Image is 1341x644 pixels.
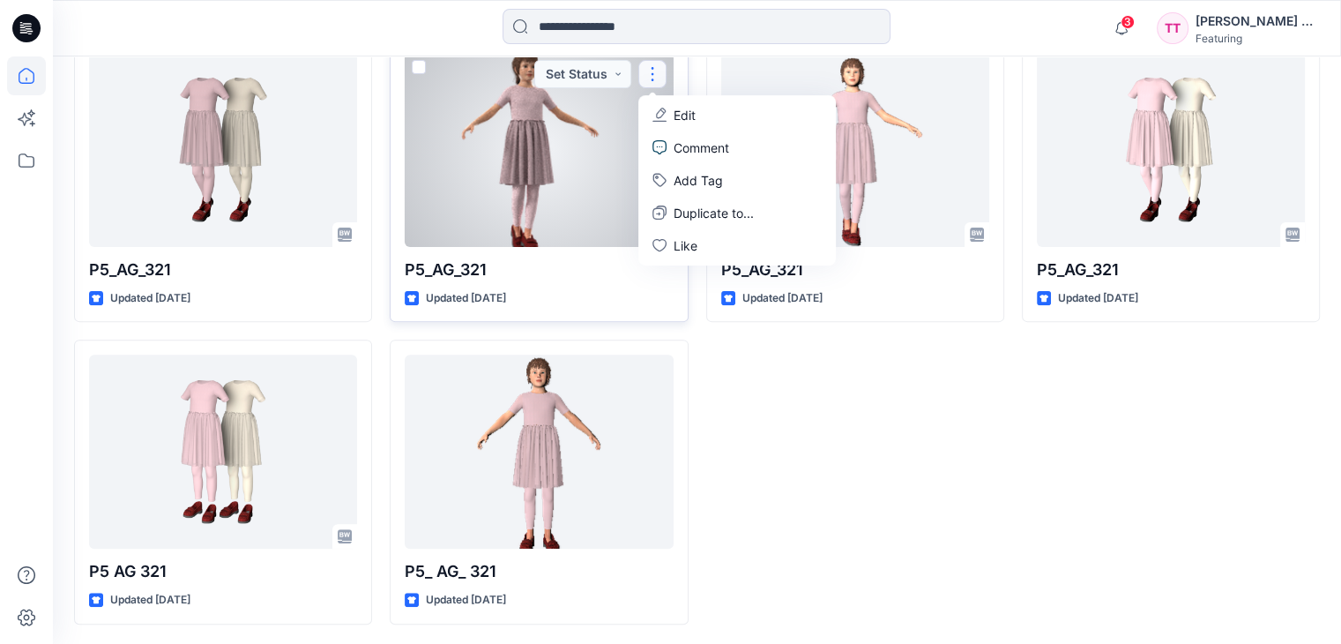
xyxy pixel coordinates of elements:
[642,99,832,131] a: Edit
[405,355,673,549] a: P5_ AG_ 321
[89,559,357,584] p: P5 AG 321
[1196,11,1319,32] div: [PERSON_NAME] Do Thi
[426,591,506,610] p: Updated [DATE]
[674,204,754,222] p: Duplicate to...
[674,236,697,255] p: Like
[721,53,989,247] a: P5_AG_321
[405,53,673,247] a: P5_AG_321
[642,164,832,197] button: Add Tag
[1058,289,1138,308] p: Updated [DATE]
[89,355,357,549] a: P5 AG 321
[426,289,506,308] p: Updated [DATE]
[674,106,696,124] p: Edit
[1157,12,1188,44] div: TT
[405,559,673,584] p: P5_ AG_ 321
[674,139,729,157] p: Comment
[742,289,823,308] p: Updated [DATE]
[1037,258,1305,282] p: P5_AG_321
[89,258,357,282] p: P5_AG_321
[89,53,357,247] a: P5_AG_321
[721,258,989,282] p: P5_AG_321
[110,591,190,610] p: Updated [DATE]
[1121,15,1135,29] span: 3
[1037,53,1305,247] a: P5_AG_321
[405,258,673,282] p: P5_AG_321
[1196,32,1319,45] div: Featuring
[110,289,190,308] p: Updated [DATE]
